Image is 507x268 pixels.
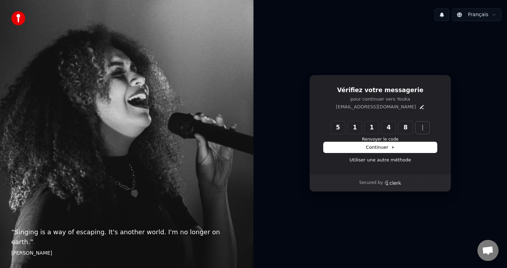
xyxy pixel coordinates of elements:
[419,104,425,110] button: Edit
[11,227,242,247] p: “ Singing is a way of escaping. It's another world. I'm no longer on earth. ”
[359,180,383,186] p: Secured by
[324,142,437,153] button: Continuer
[362,137,399,142] button: Renvoyer le code
[324,96,437,102] p: pour continuer vers Youka
[384,180,401,185] a: Clerk logo
[336,104,416,110] p: [EMAIL_ADDRESS][DOMAIN_NAME]
[324,86,437,95] h1: Vérifiez votre messagerie
[350,157,411,163] a: Utiliser une autre méthode
[331,121,444,134] input: Enter verification code
[11,250,242,257] footer: [PERSON_NAME]
[477,240,499,261] div: Open chat
[11,11,25,25] img: youka
[366,144,395,151] span: Continuer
